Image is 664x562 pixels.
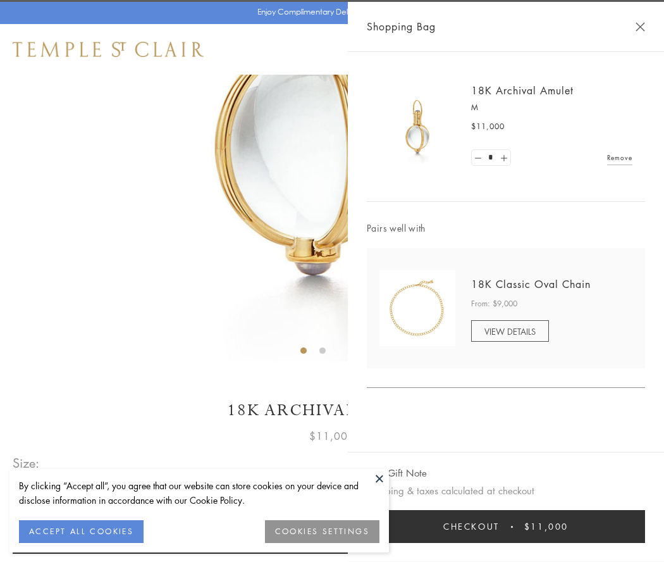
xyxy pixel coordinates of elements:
[367,18,436,35] span: Shopping Bag
[471,320,549,342] a: VIEW DETAILS
[13,453,40,473] span: Size:
[13,42,204,57] img: Temple St. Clair
[471,297,517,310] span: From: $9,000
[367,510,645,543] button: Checkout $11,000
[471,84,574,97] a: 18K Archival Amulet
[309,428,355,444] span: $11,000
[471,101,632,114] p: M
[636,22,645,32] button: Close Shopping Bag
[367,221,645,235] span: Pairs well with
[443,520,500,534] span: Checkout
[367,465,427,481] button: Add Gift Note
[19,520,144,543] button: ACCEPT ALL COOKIES
[265,520,379,543] button: COOKIES SETTINGS
[257,6,401,18] p: Enjoy Complimentary Delivery & Returns
[19,478,379,508] div: By clicking “Accept all”, you agree that our website can store cookies on your device and disclos...
[379,89,455,165] img: 18K Archival Amulet
[497,150,510,166] a: Set quantity to 2
[379,270,455,346] img: N88865-OV18
[367,483,645,499] p: Shipping & taxes calculated at checkout
[607,151,632,165] a: Remove
[471,120,505,133] span: $11,000
[484,325,536,337] span: VIEW DETAILS
[13,399,651,421] h1: 18K Archival Amulet
[524,520,569,534] span: $11,000
[472,150,484,166] a: Set quantity to 0
[471,277,591,291] a: 18K Classic Oval Chain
